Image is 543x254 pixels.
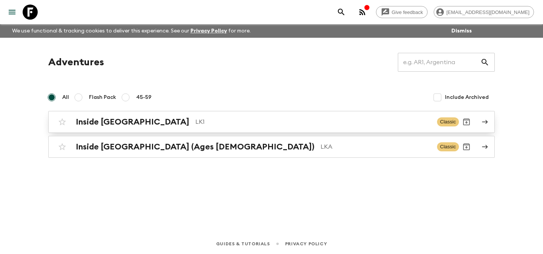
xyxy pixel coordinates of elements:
p: LK1 [195,117,431,126]
h1: Adventures [48,55,104,70]
input: e.g. AR1, Argentina [398,52,480,73]
span: 45-59 [136,94,152,101]
p: We use functional & tracking cookies to deliver this experience. See our for more. [9,24,254,38]
span: [EMAIL_ADDRESS][DOMAIN_NAME] [442,9,534,15]
button: Archive [459,139,474,154]
p: LKA [321,142,431,151]
a: Privacy Policy [285,240,327,248]
span: Include Archived [445,94,489,101]
a: Inside [GEOGRAPHIC_DATA] (Ages [DEMOGRAPHIC_DATA])LKAClassicArchive [48,136,495,158]
a: Inside [GEOGRAPHIC_DATA]LK1ClassicArchive [48,111,495,133]
span: Classic [437,142,459,151]
a: Give feedback [376,6,428,18]
a: Guides & Tutorials [216,240,270,248]
span: Flash Pack [89,94,116,101]
button: Dismiss [449,26,474,36]
h2: Inside [GEOGRAPHIC_DATA] (Ages [DEMOGRAPHIC_DATA]) [76,142,314,152]
span: Give feedback [388,9,427,15]
span: Classic [437,117,459,126]
button: search adventures [334,5,349,20]
button: menu [5,5,20,20]
h2: Inside [GEOGRAPHIC_DATA] [76,117,189,127]
a: Privacy Policy [190,28,227,34]
span: All [62,94,69,101]
div: [EMAIL_ADDRESS][DOMAIN_NAME] [434,6,534,18]
button: Archive [459,114,474,129]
